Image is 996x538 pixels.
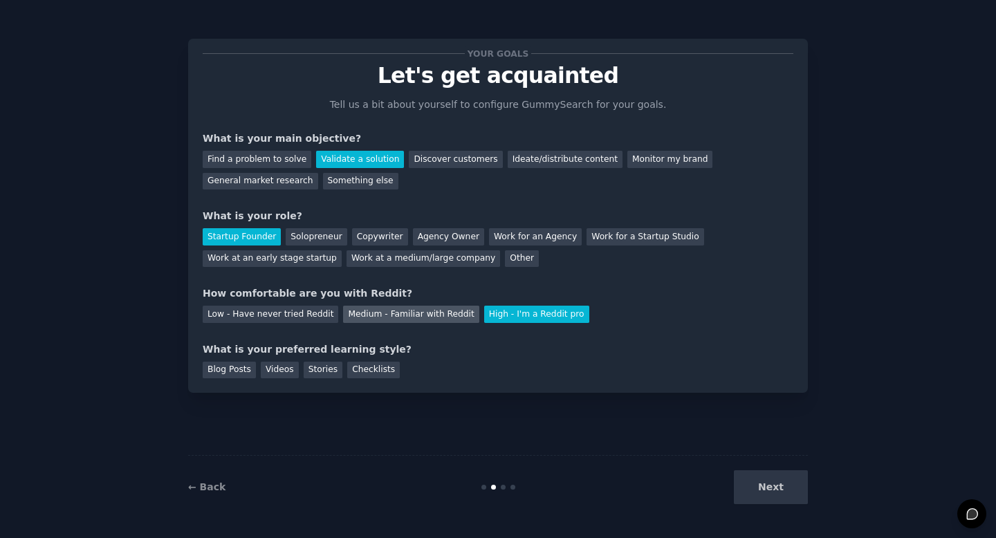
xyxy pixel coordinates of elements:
div: General market research [203,173,318,190]
div: Work for a Startup Studio [587,228,703,245]
div: Low - Have never tried Reddit [203,306,338,323]
div: What is your preferred learning style? [203,342,793,357]
div: Something else [323,173,398,190]
p: Let's get acquainted [203,64,793,88]
div: Stories [304,362,342,379]
div: Validate a solution [316,151,404,168]
div: Work for an Agency [489,228,582,245]
div: Find a problem to solve [203,151,311,168]
div: What is your role? [203,209,793,223]
div: Monitor my brand [627,151,712,168]
div: Medium - Familiar with Reddit [343,306,479,323]
div: What is your main objective? [203,131,793,146]
div: Agency Owner [413,228,484,245]
div: Blog Posts [203,362,256,379]
div: Solopreneur [286,228,347,245]
div: Work at a medium/large company [347,250,500,268]
div: Discover customers [409,151,502,168]
div: High - I'm a Reddit pro [484,306,589,323]
span: Your goals [465,46,531,61]
div: How comfortable are you with Reddit? [203,286,793,301]
p: Tell us a bit about yourself to configure GummySearch for your goals. [324,98,672,112]
div: Videos [261,362,299,379]
div: Checklists [347,362,400,379]
div: Copywriter [352,228,408,245]
a: ← Back [188,481,225,492]
div: Startup Founder [203,228,281,245]
div: Work at an early stage startup [203,250,342,268]
div: Other [505,250,539,268]
div: Ideate/distribute content [508,151,622,168]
